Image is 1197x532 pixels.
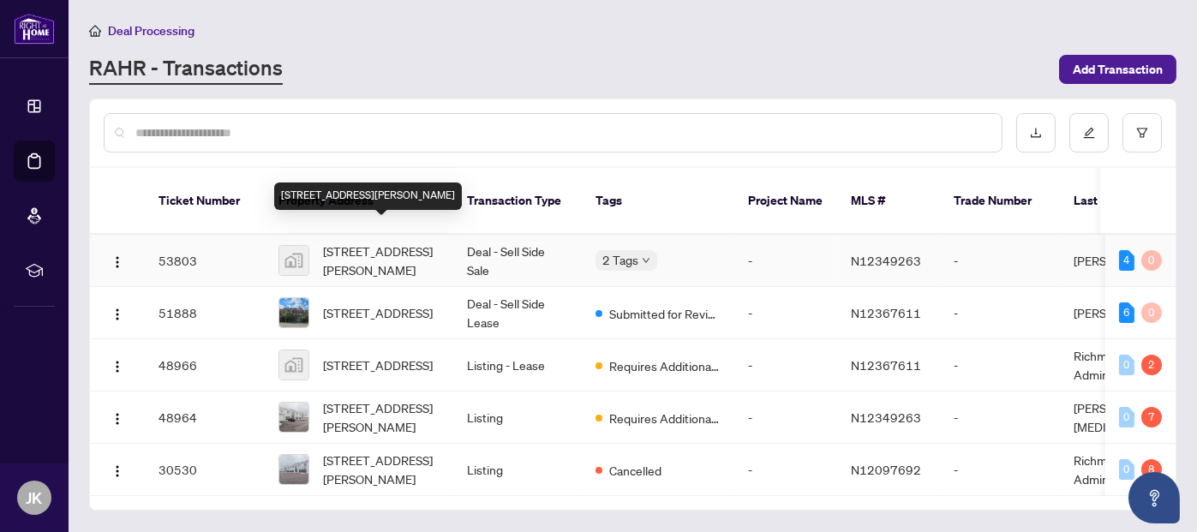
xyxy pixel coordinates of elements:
[323,451,440,488] span: [STREET_ADDRESS][PERSON_NAME]
[453,339,582,392] td: Listing - Lease
[104,247,131,274] button: Logo
[1083,127,1095,139] span: edit
[851,462,921,477] span: N12097692
[609,356,721,375] span: Requires Additional Docs
[89,54,283,85] a: RAHR - Transactions
[1016,113,1056,152] button: download
[851,253,921,268] span: N12349263
[851,357,921,373] span: N12367611
[734,339,837,392] td: -
[1136,127,1148,139] span: filter
[279,455,308,484] img: thumbnail-img
[1141,407,1162,427] div: 7
[1141,355,1162,375] div: 2
[940,235,1060,287] td: -
[1119,250,1134,271] div: 4
[323,398,440,436] span: [STREET_ADDRESS][PERSON_NAME]
[145,235,265,287] td: 53803
[582,168,734,235] th: Tags
[453,235,582,287] td: Deal - Sell Side Sale
[734,235,837,287] td: -
[323,242,440,279] span: [STREET_ADDRESS][PERSON_NAME]
[940,392,1060,444] td: -
[609,304,721,323] span: Submitted for Review
[1069,113,1109,152] button: edit
[453,392,582,444] td: Listing
[1059,55,1176,84] button: Add Transaction
[1030,127,1042,139] span: download
[145,339,265,392] td: 48966
[1119,459,1134,480] div: 0
[279,403,308,432] img: thumbnail-img
[1060,235,1188,287] td: [PERSON_NAME]
[1119,302,1134,323] div: 6
[734,287,837,339] td: -
[104,299,131,326] button: Logo
[145,287,265,339] td: 51888
[104,351,131,379] button: Logo
[1060,168,1188,235] th: Last Updated By
[453,168,582,235] th: Transaction Type
[323,356,433,374] span: [STREET_ADDRESS]
[27,486,43,510] span: JK
[279,246,308,275] img: thumbnail-img
[1119,355,1134,375] div: 0
[609,409,721,427] span: Requires Additional Docs
[851,305,921,320] span: N12367611
[734,444,837,496] td: -
[323,303,433,322] span: [STREET_ADDRESS]
[111,308,124,321] img: Logo
[940,444,1060,496] td: -
[734,168,837,235] th: Project Name
[453,287,582,339] td: Deal - Sell Side Lease
[1141,302,1162,323] div: 0
[1128,472,1180,523] button: Open asap
[274,182,462,210] div: [STREET_ADDRESS][PERSON_NAME]
[453,444,582,496] td: Listing
[642,256,650,265] span: down
[1060,392,1188,444] td: [PERSON_NAME][MEDICAL_DATA]
[940,339,1060,392] td: -
[111,255,124,269] img: Logo
[602,250,638,270] span: 2 Tags
[108,23,195,39] span: Deal Processing
[145,392,265,444] td: 48964
[940,168,1060,235] th: Trade Number
[145,168,265,235] th: Ticket Number
[14,13,55,45] img: logo
[265,168,453,235] th: Property Address
[1060,444,1188,496] td: Richmond Hill Administrator
[1122,113,1162,152] button: filter
[1060,287,1188,339] td: [PERSON_NAME]
[1073,56,1163,83] span: Add Transaction
[851,409,921,425] span: N12349263
[837,168,940,235] th: MLS #
[609,461,661,480] span: Cancelled
[1141,459,1162,480] div: 8
[111,412,124,426] img: Logo
[1119,407,1134,427] div: 0
[279,350,308,380] img: thumbnail-img
[111,464,124,478] img: Logo
[734,392,837,444] td: -
[1141,250,1162,271] div: 0
[104,403,131,431] button: Logo
[89,25,101,37] span: home
[104,456,131,483] button: Logo
[145,444,265,496] td: 30530
[279,298,308,327] img: thumbnail-img
[940,287,1060,339] td: -
[1060,339,1188,392] td: Richmond Hill Administrator
[111,360,124,374] img: Logo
